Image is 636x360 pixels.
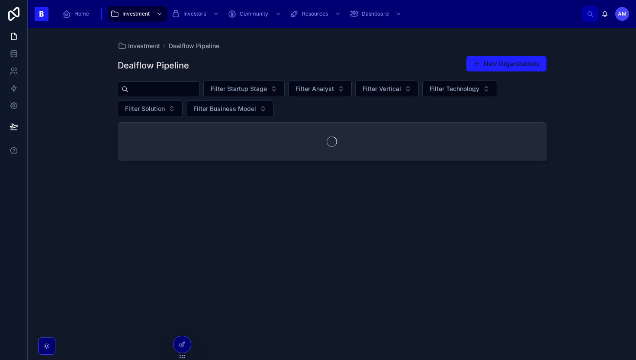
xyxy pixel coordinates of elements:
[466,56,546,71] button: New Organizations
[60,6,95,22] a: Home
[183,10,206,17] span: Investors
[169,6,223,22] a: Investors
[296,84,334,93] span: Filter Analyst
[125,104,165,113] span: Filter Solution
[288,81,352,97] button: Select Button
[287,6,345,22] a: Resources
[55,4,582,23] div: scrollable content
[118,59,189,71] h1: Dealflow Pipeline
[225,6,286,22] a: Community
[128,42,160,50] span: Investment
[203,81,285,97] button: Select Button
[211,84,267,93] span: Filter Startup Stage
[618,10,626,17] span: AM
[118,42,160,50] a: Investment
[355,81,419,97] button: Select Button
[240,10,268,17] span: Community
[430,84,479,93] span: Filter Technology
[122,10,150,17] span: Investment
[108,6,167,22] a: Investment
[193,104,256,113] span: Filter Business Model
[363,84,401,93] span: Filter Vertical
[362,10,389,17] span: Dashboard
[302,10,328,17] span: Resources
[35,7,48,21] img: App logo
[422,81,497,97] button: Select Button
[118,101,183,117] button: Select Button
[186,101,274,117] button: Select Button
[169,42,219,50] a: Dealflow Pipeline
[74,10,89,17] span: Home
[347,6,406,22] a: Dashboard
